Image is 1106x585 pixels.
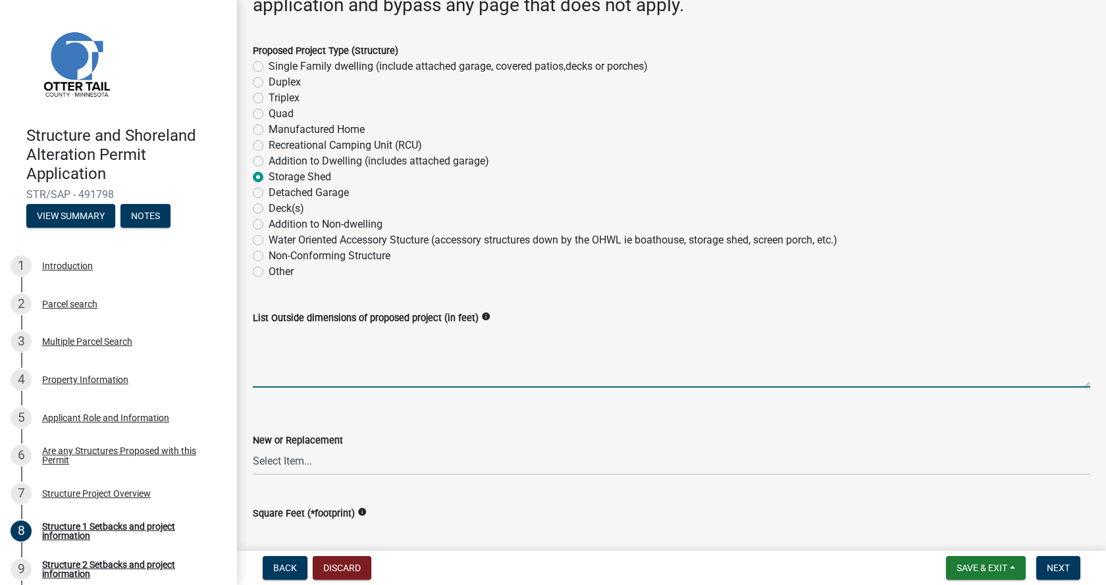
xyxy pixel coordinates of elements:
[42,560,216,578] div: Structure 2 Setbacks and project information
[11,293,32,315] div: 2
[11,559,32,580] div: 9
[269,216,382,232] label: Addition to Non-dwelling
[26,126,226,183] h4: Structure and Shoreland Alteration Permit Application
[11,331,32,352] div: 3
[253,436,343,445] label: New or Replacement
[253,47,398,56] label: Proposed Project Type (Structure)
[269,201,304,216] label: Deck(s)
[481,312,490,321] i: info
[269,122,365,138] label: Manufactured Home
[269,248,390,264] label: Non-Conforming Structure
[26,14,125,113] img: Otter Tail County, Minnesota
[269,106,294,122] label: Quad
[11,445,32,466] div: 6
[269,138,422,153] label: Recreational Camping Unit (RCU)
[1047,563,1070,573] span: Next
[273,563,297,573] span: Back
[957,563,1007,573] span: Save & Exit
[42,522,216,540] div: Structure 1 Setbacks and project information
[26,212,115,222] wm-modal-confirm: Summary
[42,299,97,309] div: Parcel search
[120,212,171,222] wm-modal-confirm: Notes
[269,74,301,90] label: Duplex
[269,59,648,74] label: Single Family dwelling (include attached garage, covered patios,decks or porches)
[26,204,115,228] button: View Summary
[11,369,32,390] div: 4
[357,507,367,517] i: info
[11,407,32,428] div: 5
[11,521,32,542] div: 8
[42,337,132,346] div: Multiple Parcel Search
[269,90,300,106] label: Triplex
[269,153,489,169] label: Addition to Dwelling (includes attached garage)
[269,185,349,201] label: Detached Garage
[42,446,216,465] div: Are any Structures Proposed with this Permit
[269,169,331,185] label: Storage Shed
[1036,556,1080,580] button: Next
[253,509,355,519] label: Square Feet (*footprint)
[946,556,1026,580] button: Save & Exit
[42,489,151,498] div: Structure Project Overview
[120,204,171,228] button: Notes
[11,483,32,504] div: 7
[313,556,371,580] button: Discard
[26,188,211,201] span: STR/SAP - 491798
[11,255,32,276] div: 1
[42,375,128,384] div: Property Information
[269,264,294,280] label: Other
[263,556,307,580] button: Back
[42,261,93,270] div: Introduction
[269,232,837,248] label: Water Oriented Accessory Stucture (accessory structures down by the OHWL ie boathouse, storage sh...
[42,413,169,422] div: Applicant Role and Information
[253,314,479,323] label: List Outside dimensions of proposed project (in feet)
